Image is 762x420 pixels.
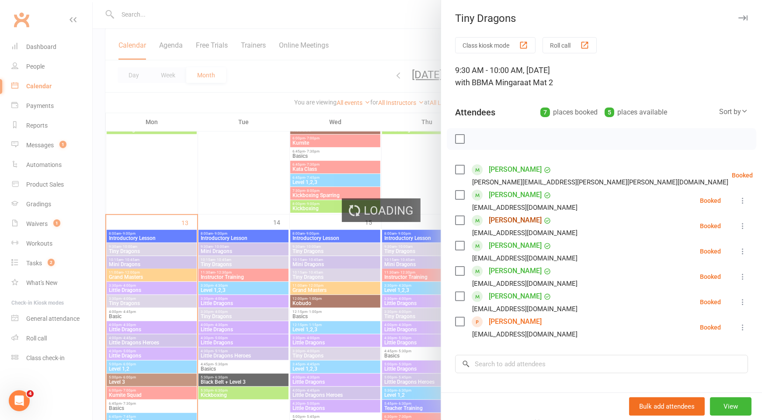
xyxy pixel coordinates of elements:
[489,163,542,177] a: [PERSON_NAME]
[719,106,748,118] div: Sort by
[700,248,721,254] div: Booked
[9,390,30,411] iframe: Intercom live chat
[455,78,524,87] span: with BBMA Mingara
[710,397,752,416] button: View
[472,253,578,264] div: [EMAIL_ADDRESS][DOMAIN_NAME]
[540,106,598,118] div: places booked
[455,106,495,118] div: Attendees
[732,172,753,178] div: Booked
[472,303,578,315] div: [EMAIL_ADDRESS][DOMAIN_NAME]
[489,213,542,227] a: [PERSON_NAME]
[472,227,578,239] div: [EMAIL_ADDRESS][DOMAIN_NAME]
[472,177,728,188] div: [PERSON_NAME][EMAIL_ADDRESS][PERSON_NAME][PERSON_NAME][DOMAIN_NAME]
[540,108,550,117] div: 7
[455,355,748,373] input: Search to add attendees
[629,397,705,416] button: Bulk add attendees
[700,223,721,229] div: Booked
[524,78,553,87] span: at Mat 2
[700,324,721,330] div: Booked
[700,274,721,280] div: Booked
[472,202,578,213] div: [EMAIL_ADDRESS][DOMAIN_NAME]
[489,315,542,329] a: [PERSON_NAME]
[489,188,542,202] a: [PERSON_NAME]
[455,64,748,89] div: 9:30 AM - 10:00 AM, [DATE]
[472,278,578,289] div: [EMAIL_ADDRESS][DOMAIN_NAME]
[472,329,578,340] div: [EMAIL_ADDRESS][DOMAIN_NAME]
[489,239,542,253] a: [PERSON_NAME]
[605,108,614,117] div: 5
[489,289,542,303] a: [PERSON_NAME]
[700,299,721,305] div: Booked
[700,198,721,204] div: Booked
[605,106,667,118] div: places available
[455,37,536,53] button: Class kiosk mode
[543,37,597,53] button: Roll call
[441,12,762,24] div: Tiny Dragons
[27,390,34,397] span: 4
[489,264,542,278] a: [PERSON_NAME]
